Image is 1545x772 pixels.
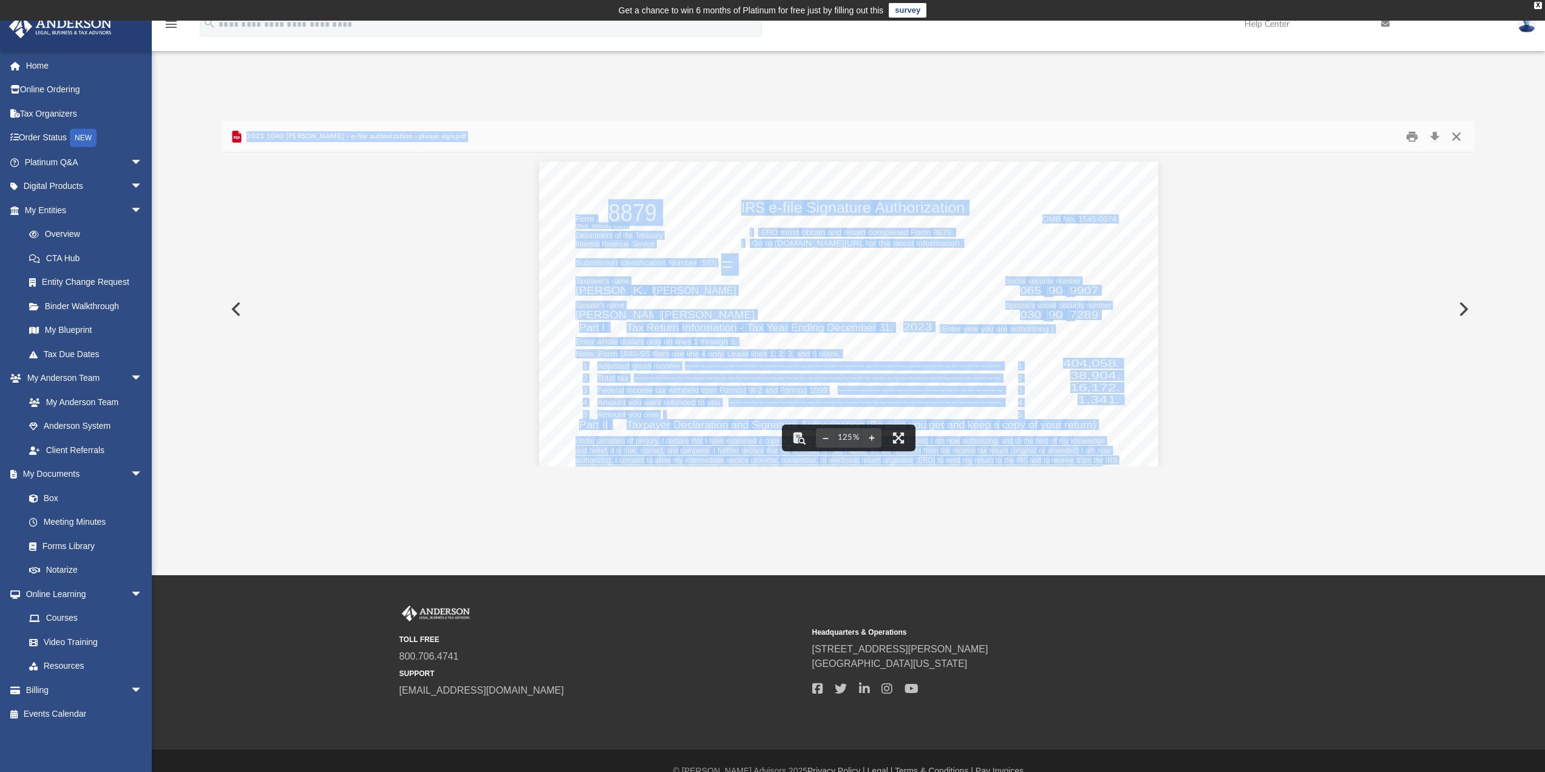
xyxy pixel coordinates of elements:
span: Tax [747,323,764,333]
span: sure [885,420,906,430]
span: are [869,446,879,454]
span: information. [916,239,962,247]
span: 2 [1018,374,1022,382]
a: CTA Hub [17,246,161,270]
span: 3 [1018,386,1022,394]
a: Client Referrals [17,438,155,462]
span: use [671,350,684,358]
span: have [709,437,724,445]
a: My Documentsarrow_drop_down [8,462,155,487]
span: 5 [1018,411,1022,418]
span: and [947,420,965,430]
span: lines [675,338,691,346]
span: 4 [583,398,587,406]
span: through [700,338,728,346]
span: 1099 [809,386,827,394]
div: close [1534,2,1542,9]
span: No. [1063,215,1076,223]
span: W-2 [749,386,762,394]
button: Close [1445,127,1467,146]
span: authorizing, [962,437,999,445]
a: Entity Change Request [17,270,161,295]
span: Signature [806,201,871,215]
span: 1 [583,362,587,370]
a: Online Ordering [8,78,161,102]
span: 404,058. [1063,358,1120,368]
span: I [602,323,605,333]
span: 8879 [608,201,657,225]
span: 2021) [613,223,628,229]
span: Return [647,323,679,333]
span: (Be [867,420,883,430]
span: return) [1064,420,1096,430]
span: number [1056,277,1081,285]
span: 5 [583,411,587,418]
i: menu [164,17,178,32]
span: name [607,301,625,309]
span: return [989,446,1008,454]
span: ---- [1067,310,1075,321]
span: 90 [1048,285,1063,295]
span: 1,341. [1078,395,1121,405]
a: menu [164,23,178,32]
span: 9907 [1070,285,1098,295]
a: Anderson System [17,414,155,439]
span: (original [1010,446,1036,454]
span: a [758,437,762,445]
span: 1545-0074 [1078,215,1116,223]
span: Form(s) [719,386,746,394]
a: Billingarrow_drop_down [8,678,161,702]
span: 1 [1018,362,1022,370]
span: declare [666,437,689,445]
span: get [929,420,944,430]
span: copy [1002,420,1025,430]
span: Amount [597,411,626,418]
span: filers [653,350,670,358]
span: 90 [1048,310,1063,319]
span: obtain [801,228,825,236]
span: 3 [583,386,587,394]
span: correct, [640,446,665,454]
span: declare [741,446,764,454]
span: service [727,456,749,464]
span: 2 [583,374,587,382]
span: to [765,239,773,247]
span: further [718,446,739,454]
span: Authorization [800,420,864,430]
button: Enter fullscreen [885,425,912,451]
span: 2, [778,350,785,358]
span: ~~~~~~~~~~~~~~~~~~~~~~~~~~~~~~~~~~~~~~ [728,398,1002,406]
span: above [849,446,868,454]
span: | [741,239,743,247]
span: Amount [597,398,626,406]
span: that [691,437,703,445]
span: Year [766,323,788,333]
a: Courses [17,606,155,630]
span: (SID) [699,259,716,267]
span: Form [576,215,594,223]
img: Anderson Advisors Platinum Portal [5,15,115,38]
a: Tax Due Dates [17,342,161,366]
span: arrow_drop_down [131,678,155,703]
span: lines [751,350,767,358]
a: My Anderson Team [17,390,149,414]
span: Part [579,323,599,333]
span: ~~~~~~~~~~~~~~~~~~~~~~~ [838,386,1003,394]
div: Get a chance to win 6 months of Platinum for free just by filling out this [619,3,884,18]
span: I [931,437,933,445]
span: I [1081,446,1084,454]
span: and [576,446,587,454]
span: ---- [1045,286,1053,297]
span: in [821,446,827,454]
button: Zoom in [862,425,881,451]
span: amounts [894,446,922,454]
span: and [796,350,810,358]
span: Taxpayer's [576,277,610,285]
span: knowledge [1071,437,1105,445]
span: and [764,386,778,394]
span: dollars [620,338,644,346]
span: must [780,228,799,236]
span: - [739,323,743,333]
span: income [626,386,653,394]
button: Download [1424,127,1445,146]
